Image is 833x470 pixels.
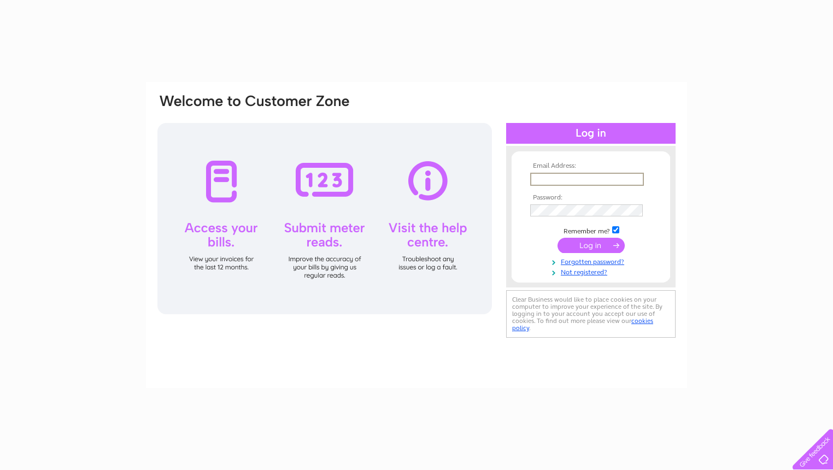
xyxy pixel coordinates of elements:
[506,290,676,338] div: Clear Business would like to place cookies on your computer to improve your experience of the sit...
[527,194,654,202] th: Password:
[512,317,653,332] a: cookies policy
[527,225,654,236] td: Remember me?
[530,256,654,266] a: Forgotten password?
[530,266,654,277] a: Not registered?
[558,238,625,253] input: Submit
[527,162,654,170] th: Email Address:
